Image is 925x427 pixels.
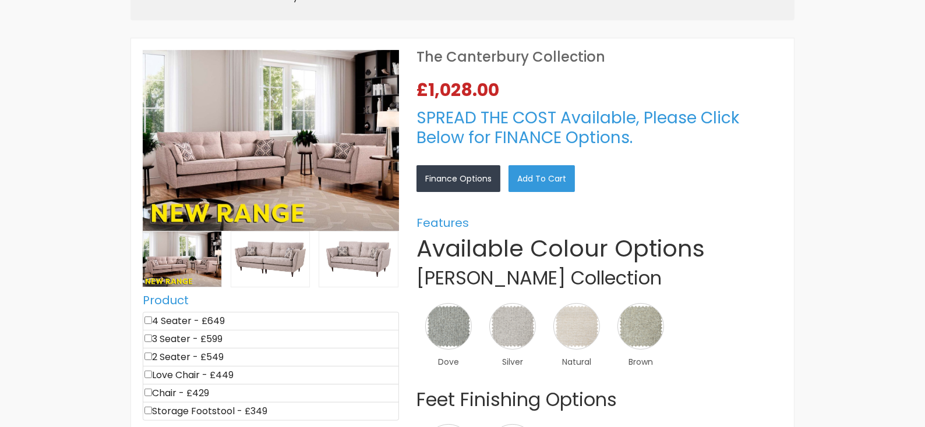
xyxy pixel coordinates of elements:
[553,303,600,350] img: Natural
[425,303,472,350] img: Dove
[416,108,782,147] h3: SPREAD THE COST Available, Please Click Below for FINANCE Options.
[416,50,782,64] h1: The Canterbury Collection
[416,216,782,230] h5: Features
[143,366,399,385] li: Love Chair - £449
[425,355,472,368] span: Dove
[489,303,536,350] img: Silver
[143,348,399,366] li: 2 Seater - £549
[143,384,399,403] li: Chair - £429
[416,389,782,411] h2: Feet Finishing Options
[617,303,664,350] img: Brown
[416,81,504,99] span: £1,028.00
[143,293,399,307] h5: Product
[143,312,399,330] li: 4 Seater - £649
[416,267,782,289] h2: [PERSON_NAME] Collection
[553,355,600,368] span: Natural
[143,330,399,348] li: 3 Seater - £599
[489,355,536,368] span: Silver
[617,355,664,368] span: Brown
[143,402,399,421] li: Storage Footstool - £349
[416,165,500,192] a: Finance Options
[416,234,782,262] h1: Available Colour Options
[509,165,575,192] a: Add to Cart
